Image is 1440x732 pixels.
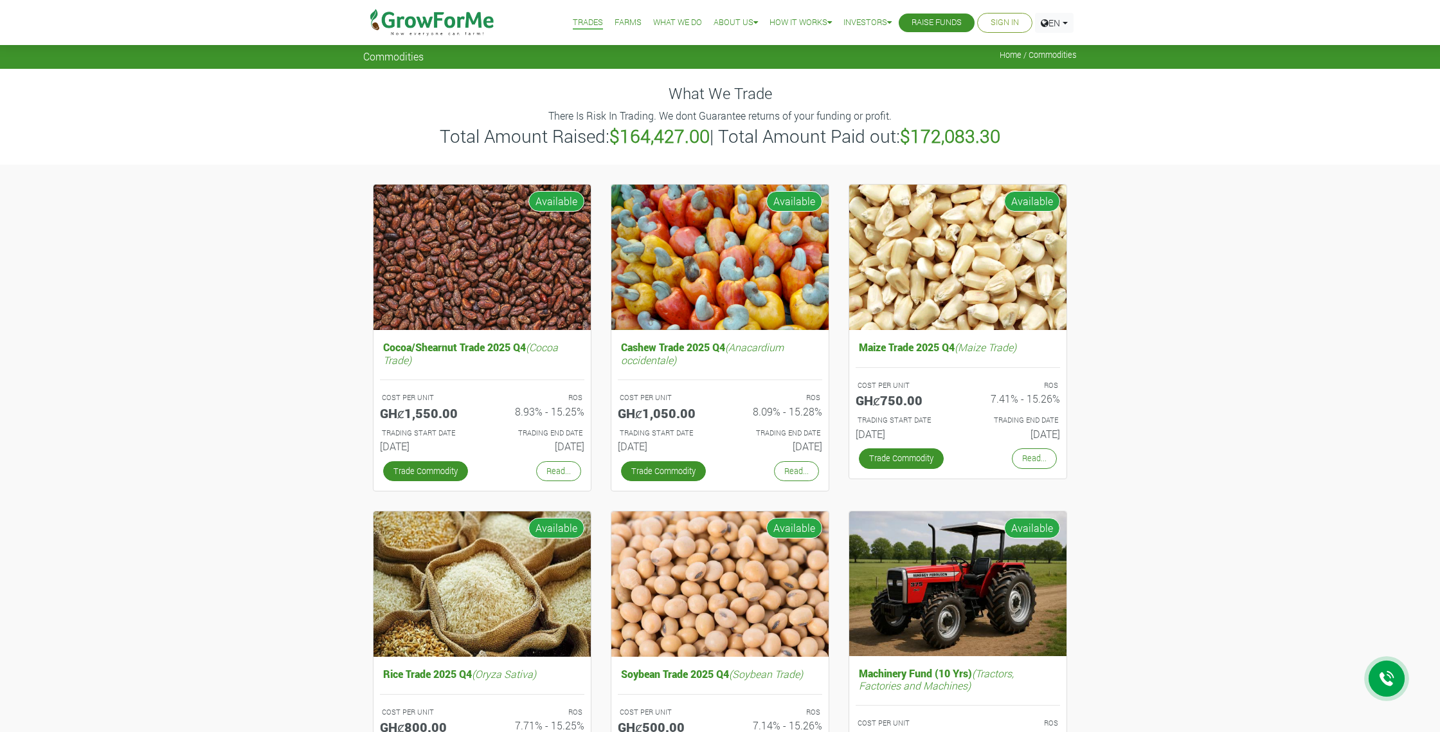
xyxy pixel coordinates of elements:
img: growforme image [611,511,829,657]
h6: 7.41% - 15.26% [968,392,1060,405]
p: COST PER UNIT [858,718,946,729]
p: ROS [494,707,582,718]
img: growforme image [373,511,591,657]
span: Available [1004,518,1060,538]
a: Trade Commodity [859,448,944,468]
p: ROS [494,392,582,403]
p: Estimated Trading End Date [969,415,1058,426]
a: Cocoa/Shearnut Trade 2025 Q4(Cocoa Trade) COST PER UNIT GHȼ1,550.00 ROS 8.93% - 15.25% TRADING ST... [380,338,584,457]
p: Estimated Trading End Date [494,428,582,439]
h5: GHȼ750.00 [856,392,948,408]
a: What We Do [653,16,702,30]
span: Available [528,518,584,538]
i: (Cocoa Trade) [383,340,558,366]
p: Estimated Trading Start Date [858,415,946,426]
b: $172,083.30 [900,124,1000,148]
span: Commodities [363,50,424,62]
h6: [DATE] [968,428,1060,440]
h6: 7.71% - 15.25% [492,719,584,731]
span: Available [1004,191,1060,212]
a: How it Works [770,16,832,30]
h6: [DATE] [492,440,584,452]
h6: [DATE] [618,440,710,452]
h5: GHȼ1,550.00 [380,405,473,421]
h5: Cashew Trade 2025 Q4 [618,338,822,369]
h5: Cocoa/Shearnut Trade 2025 Q4 [380,338,584,369]
p: Estimated Trading Start Date [620,428,708,439]
i: (Anacardium occidentale) [621,340,784,366]
h5: Rice Trade 2025 Q4 [380,664,584,683]
a: Investors [843,16,892,30]
p: ROS [732,707,820,718]
h6: [DATE] [380,440,473,452]
a: Farms [615,16,642,30]
p: COST PER UNIT [620,707,708,718]
a: About Us [714,16,758,30]
a: Cashew Trade 2025 Q4(Anacardium occidentale) COST PER UNIT GHȼ1,050.00 ROS 8.09% - 15.28% TRADING... [618,338,822,457]
h5: GHȼ1,050.00 [618,405,710,421]
h6: 7.14% - 15.26% [730,719,822,731]
p: There Is Risk In Trading. We dont Guarantee returns of your funding or profit. [365,108,1075,124]
h5: Soybean Trade 2025 Q4 [618,664,822,683]
h5: Maize Trade 2025 Q4 [856,338,1060,356]
b: $164,427.00 [609,124,710,148]
h6: [DATE] [730,440,822,452]
a: Read... [774,461,819,481]
img: growforme image [611,185,829,331]
span: Available [766,518,822,538]
a: Sign In [991,16,1019,30]
h3: Total Amount Raised: | Total Amount Paid out: [365,125,1075,147]
img: growforme image [849,511,1066,656]
a: Maize Trade 2025 Q4(Maize Trade) COST PER UNIT GHȼ750.00 ROS 7.41% - 15.26% TRADING START DATE [D... [856,338,1060,445]
p: Estimated Trading Start Date [382,428,471,439]
p: COST PER UNIT [382,707,471,718]
p: ROS [969,380,1058,391]
p: Estimated Trading End Date [732,428,820,439]
a: Raise Funds [912,16,962,30]
h6: 8.93% - 15.25% [492,405,584,417]
i: (Oryza Sativa) [472,667,536,681]
p: COST PER UNIT [620,392,708,403]
span: Home / Commodities [1000,50,1077,60]
h5: Machinery Fund (10 Yrs) [856,664,1060,695]
span: Available [766,191,822,212]
img: growforme image [849,185,1066,331]
span: Available [528,191,584,212]
p: ROS [732,392,820,403]
p: COST PER UNIT [382,392,471,403]
a: Trades [573,16,603,30]
a: Trade Commodity [621,461,706,481]
p: COST PER UNIT [858,380,946,391]
h6: 8.09% - 15.28% [730,405,822,417]
img: growforme image [373,185,591,331]
i: (Maize Trade) [955,340,1016,354]
a: Read... [1012,448,1057,468]
i: (Tractors, Factories and Machines) [859,666,1014,692]
a: Read... [536,461,581,481]
a: Trade Commodity [383,461,468,481]
h4: What We Trade [363,84,1077,103]
h6: [DATE] [856,428,948,440]
a: EN [1035,13,1074,33]
i: (Soybean Trade) [729,667,803,681]
p: ROS [969,718,1058,729]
